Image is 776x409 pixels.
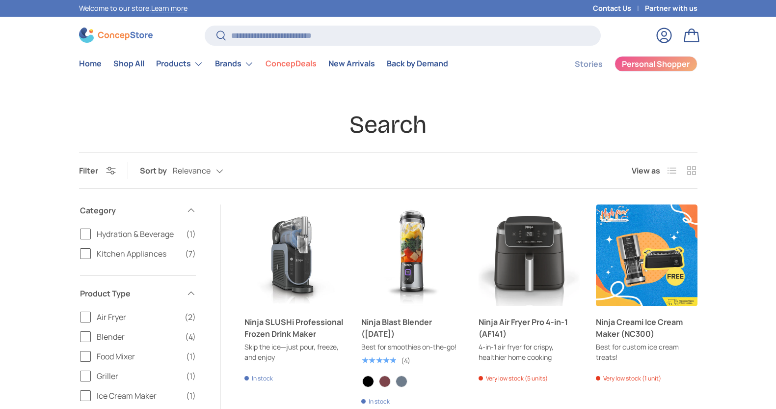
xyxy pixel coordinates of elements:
[551,54,697,74] nav: Secondary
[185,331,196,343] span: (4)
[79,165,116,176] button: Filter
[361,204,463,306] a: Ninja Blast Blender (BC151)
[596,204,697,306] a: Ninja Creami Ice Cream Maker (NC300)
[173,166,211,175] span: Relevance
[596,316,697,340] a: Ninja Creami Ice Cream Maker (NC300)
[186,370,196,382] span: (1)
[328,54,375,73] a: New Arrivals
[387,54,448,73] a: Back by Demand
[215,54,254,74] a: Brands
[173,162,243,179] button: Relevance
[645,3,697,14] a: Partner with us
[186,228,196,240] span: (1)
[479,316,580,340] a: Ninja Air Fryer Pro 4-in-1 (AF141)
[80,276,196,311] summary: Product Type
[97,311,179,323] span: Air Fryer
[79,165,98,176] span: Filter
[79,110,697,140] h1: Search
[622,60,690,68] span: Personal Shopper
[186,351,196,362] span: (1)
[113,54,144,73] a: Shop All
[266,54,317,73] a: ConcepDeals
[209,54,260,74] summary: Brands
[156,54,203,74] a: Products
[479,204,580,306] a: Ninja Air Fryer Pro 4-in-1 (AF141)
[575,55,603,74] a: Stories
[80,204,180,216] span: Category
[140,165,173,176] label: Sort by
[97,248,179,260] span: Kitchen Appliances
[97,228,180,240] span: Hydration & Beverage
[185,248,196,260] span: (7)
[150,54,209,74] summary: Products
[79,54,448,74] nav: Primary
[97,331,179,343] span: Blender
[593,3,645,14] a: Contact Us
[244,316,346,340] a: Ninja SLUSHi Professional Frozen Drink Maker
[79,3,187,14] p: Welcome to our store.
[186,390,196,402] span: (1)
[615,56,697,72] a: Personal Shopper
[97,370,180,382] span: Griller
[80,288,180,299] span: Product Type
[151,3,187,13] a: Learn more
[97,351,180,362] span: Food Mixer
[244,204,346,306] a: Ninja SLUSHi Professional Frozen Drink Maker
[632,165,660,176] span: View as
[79,28,153,43] img: ConcepStore
[97,390,180,402] span: Ice Cream Maker
[79,54,102,73] a: Home
[185,311,196,323] span: (2)
[80,193,196,228] summary: Category
[361,316,463,340] a: Ninja Blast Blender ([DATE])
